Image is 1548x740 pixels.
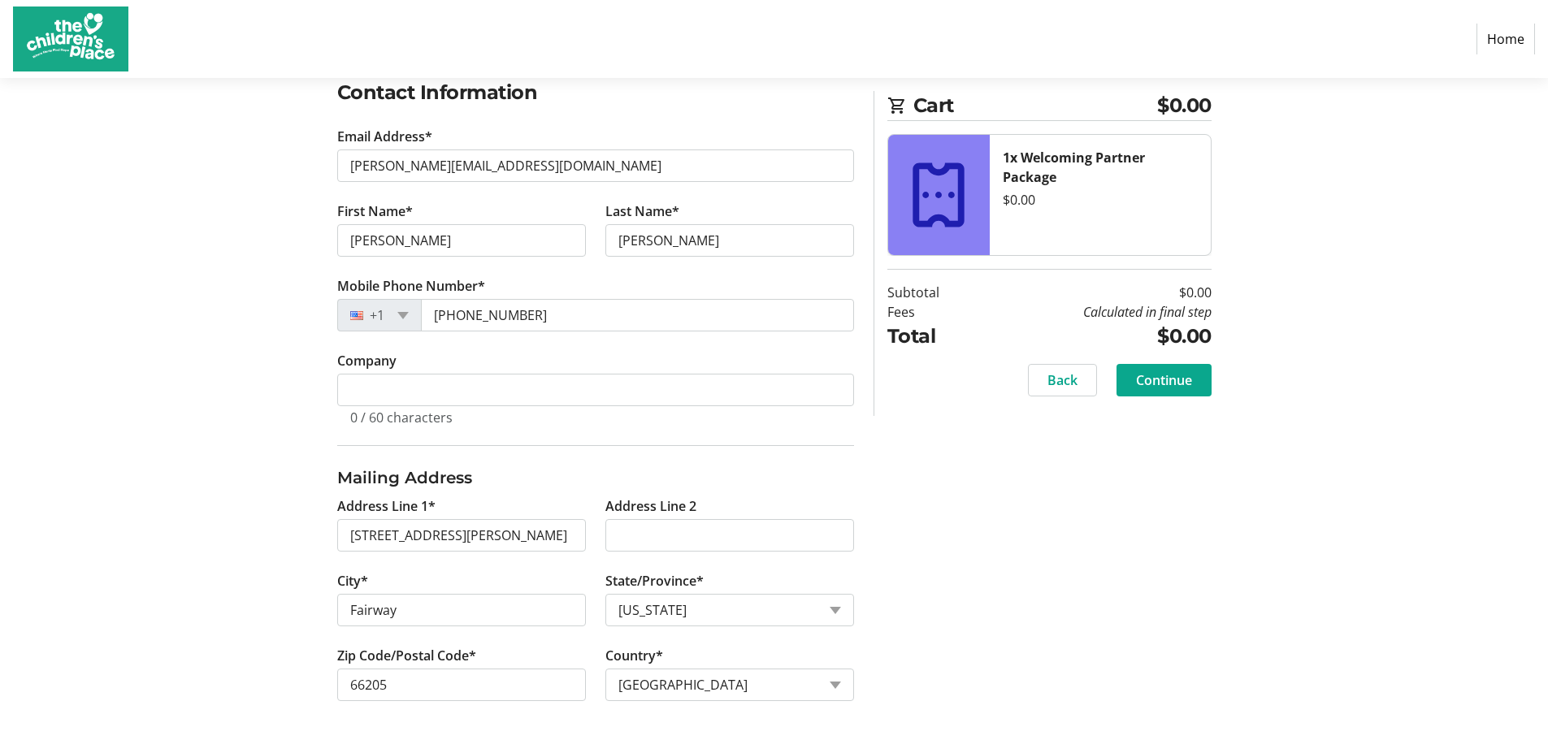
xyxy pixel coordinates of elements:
[605,201,679,221] label: Last Name*
[337,496,436,516] label: Address Line 1*
[981,302,1212,322] td: Calculated in final step
[337,201,413,221] label: First Name*
[605,496,696,516] label: Address Line 2
[337,594,586,626] input: City
[981,322,1212,351] td: $0.00
[887,283,981,302] td: Subtotal
[337,276,485,296] label: Mobile Phone Number*
[337,465,854,490] h3: Mailing Address
[1028,364,1097,396] button: Back
[337,127,432,146] label: Email Address*
[337,646,476,665] label: Zip Code/Postal Code*
[350,409,453,426] tr-character-limit: 0 / 60 characters
[421,299,854,331] input: (201) 555-0123
[13,6,128,71] img: The Children's Place's Logo
[981,283,1212,302] td: $0.00
[913,91,1158,120] span: Cart
[337,571,368,591] label: City*
[1003,190,1198,210] div: $0.00
[605,571,704,591] label: State/Province*
[337,519,586,552] input: Address
[337,669,586,701] input: Zip or Postal Code
[605,646,663,665] label: Country*
[1136,370,1192,390] span: Continue
[337,78,854,107] h2: Contact Information
[887,302,981,322] td: Fees
[1157,91,1212,120] span: $0.00
[337,351,397,370] label: Company
[1047,370,1078,390] span: Back
[887,322,981,351] td: Total
[1117,364,1212,396] button: Continue
[1003,149,1145,186] strong: 1x Welcoming Partner Package
[1476,24,1535,54] a: Home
